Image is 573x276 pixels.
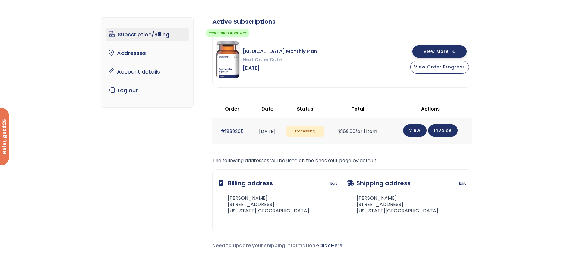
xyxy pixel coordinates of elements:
[219,176,273,191] h3: Billing address
[261,105,273,112] span: Date
[338,128,341,135] span: $
[327,118,389,144] td: for 1 item
[403,124,427,137] a: View
[243,47,317,56] span: [MEDICAL_DATA] Monthly Plan
[212,242,342,249] span: Need to update your shipping information?
[106,65,189,78] a: Account details
[206,29,249,37] span: Prescription Approved
[219,195,309,214] address: [PERSON_NAME] [STREET_ADDRESS] [US_STATE][GEOGRAPHIC_DATA]
[106,47,189,59] a: Addresses
[259,128,276,135] time: [DATE]
[347,195,438,214] address: [PERSON_NAME] [STREET_ADDRESS] [US_STATE][GEOGRAPHIC_DATA]
[243,64,317,72] span: [DATE]
[106,28,189,41] a: Subscription/Billing
[225,105,239,112] span: Order
[428,124,458,137] a: Invoice
[338,128,356,135] span: 169.00
[330,179,337,188] a: Edit
[421,105,440,112] span: Actions
[286,126,324,137] span: Processing
[424,50,449,53] span: View More
[347,176,411,191] h3: Shipping address
[412,45,467,58] button: View More
[106,84,189,97] a: Log out
[410,61,469,74] button: View Order Progress
[221,128,244,135] a: #1899205
[212,156,472,165] p: The following addresses will be used on the checkout page by default.
[318,242,342,249] a: Click Here
[414,64,465,70] span: View Order Progress
[101,17,194,108] nav: Account pages
[297,105,313,112] span: Status
[351,105,364,112] span: Total
[243,56,317,64] span: Next Order Date
[459,179,466,188] a: Edit
[212,17,472,26] div: Active Subscriptions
